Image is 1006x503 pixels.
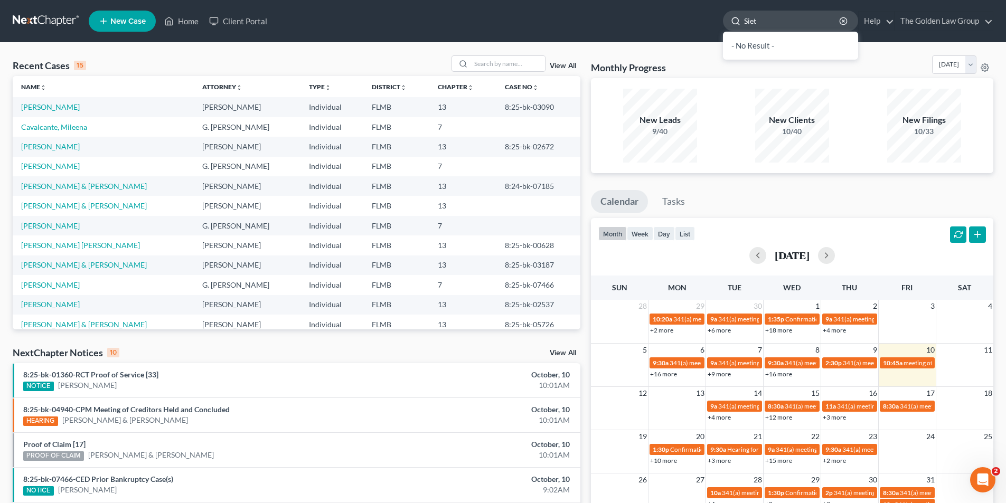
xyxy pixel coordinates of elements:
[768,359,784,367] span: 9:30a
[204,12,272,31] a: Client Portal
[194,117,300,137] td: G. [PERSON_NAME]
[834,489,992,497] span: 341(a) meeting for [PERSON_NAME] & [PERSON_NAME]
[21,182,147,191] a: [PERSON_NAME] & [PERSON_NAME]
[505,83,539,91] a: Case Nounfold_more
[496,275,580,295] td: 8:25-bk-07466
[550,62,576,70] a: View All
[363,235,429,255] td: FLMB
[21,142,80,151] a: [PERSON_NAME]
[23,370,158,379] a: 8:25-bk-01360-RCT Proof of Service [33]
[363,137,429,156] td: FLMB
[695,300,706,312] span: 29
[300,295,363,315] td: Individual
[21,300,80,309] a: [PERSON_NAME]
[653,359,669,367] span: 9:30a
[785,315,906,323] span: Confirmation Hearing for [PERSON_NAME]
[21,320,147,329] a: [PERSON_NAME] & [PERSON_NAME]
[842,283,857,292] span: Thu
[983,387,993,400] span: 18
[363,196,429,215] td: FLMB
[627,226,653,241] button: week
[637,473,648,486] span: 26
[21,241,140,250] a: [PERSON_NAME] [PERSON_NAME]
[23,416,58,426] div: HEARING
[300,137,363,156] td: Individual
[775,250,810,261] h2: [DATE]
[438,83,474,91] a: Chapterunfold_more
[753,473,763,486] span: 28
[194,295,300,315] td: [PERSON_NAME]
[785,402,887,410] span: 341(a) meeting for [PERSON_NAME]
[883,402,899,410] span: 8:30a
[429,176,496,196] td: 13
[300,97,363,117] td: Individual
[814,344,821,356] span: 8
[744,11,841,31] input: Search by name...
[983,344,993,356] span: 11
[810,473,821,486] span: 29
[300,255,363,275] td: Individual
[650,326,673,334] a: +2 more
[194,196,300,215] td: [PERSON_NAME]
[23,451,84,461] div: PROOF OF CLAIM
[925,387,936,400] span: 17
[668,283,687,292] span: Mon
[708,326,731,334] a: +6 more
[300,176,363,196] td: Individual
[363,176,429,196] td: FLMB
[194,216,300,235] td: G. [PERSON_NAME]
[21,122,87,131] a: Cavalcante, Mileena
[363,97,429,117] td: FLMB
[710,402,717,410] span: 9a
[532,84,539,91] i: unfold_more
[753,430,763,443] span: 21
[673,315,775,323] span: 341(a) meeting for [PERSON_NAME]
[429,117,496,137] td: 7
[23,474,173,483] a: 8:25-bk-07466-CED Prior Bankruptcy Case(s)
[13,59,86,72] div: Recent Cases
[21,221,80,230] a: [PERSON_NAME]
[496,97,580,117] td: 8:25-bk-03090
[467,84,474,91] i: unfold_more
[883,359,902,367] span: 10:45a
[496,295,580,315] td: 8:25-bk-02537
[728,283,741,292] span: Tue
[868,387,878,400] span: 16
[823,457,846,464] a: +2 more
[785,489,961,497] span: Confirmation hearing for [PERSON_NAME] & [PERSON_NAME]
[58,485,117,495] a: [PERSON_NAME]
[992,467,1000,476] span: 2
[755,114,829,126] div: New Clients
[202,83,242,91] a: Attorneyunfold_more
[868,473,878,486] span: 30
[653,315,672,323] span: 10:20a
[300,235,363,255] td: Individual
[429,157,496,176] td: 7
[363,315,429,334] td: FLMB
[159,12,204,31] a: Home
[300,275,363,295] td: Individual
[887,126,961,137] div: 10/33
[642,344,648,356] span: 5
[550,349,576,357] a: View All
[765,370,792,378] a: +16 more
[872,300,878,312] span: 2
[21,260,147,269] a: [PERSON_NAME] & [PERSON_NAME]
[300,216,363,235] td: Individual
[429,196,496,215] td: 13
[958,283,971,292] span: Sat
[429,255,496,275] td: 13
[58,380,117,391] a: [PERSON_NAME]
[810,430,821,443] span: 22
[727,445,860,453] span: Hearing for [PERSON_NAME] [PERSON_NAME]
[13,346,119,359] div: NextChapter Notices
[23,405,230,414] a: 8:25-bk-04940-CPM Meeting of Creditors Held and Concluded
[718,402,820,410] span: 341(a) meeting for [PERSON_NAME]
[300,196,363,215] td: Individual
[722,489,824,497] span: 341(a) meeting for [PERSON_NAME]
[753,387,763,400] span: 14
[765,413,792,421] a: +12 more
[929,300,936,312] span: 3
[496,315,580,334] td: 8:25-bk-05726
[394,485,570,495] div: 9:02AM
